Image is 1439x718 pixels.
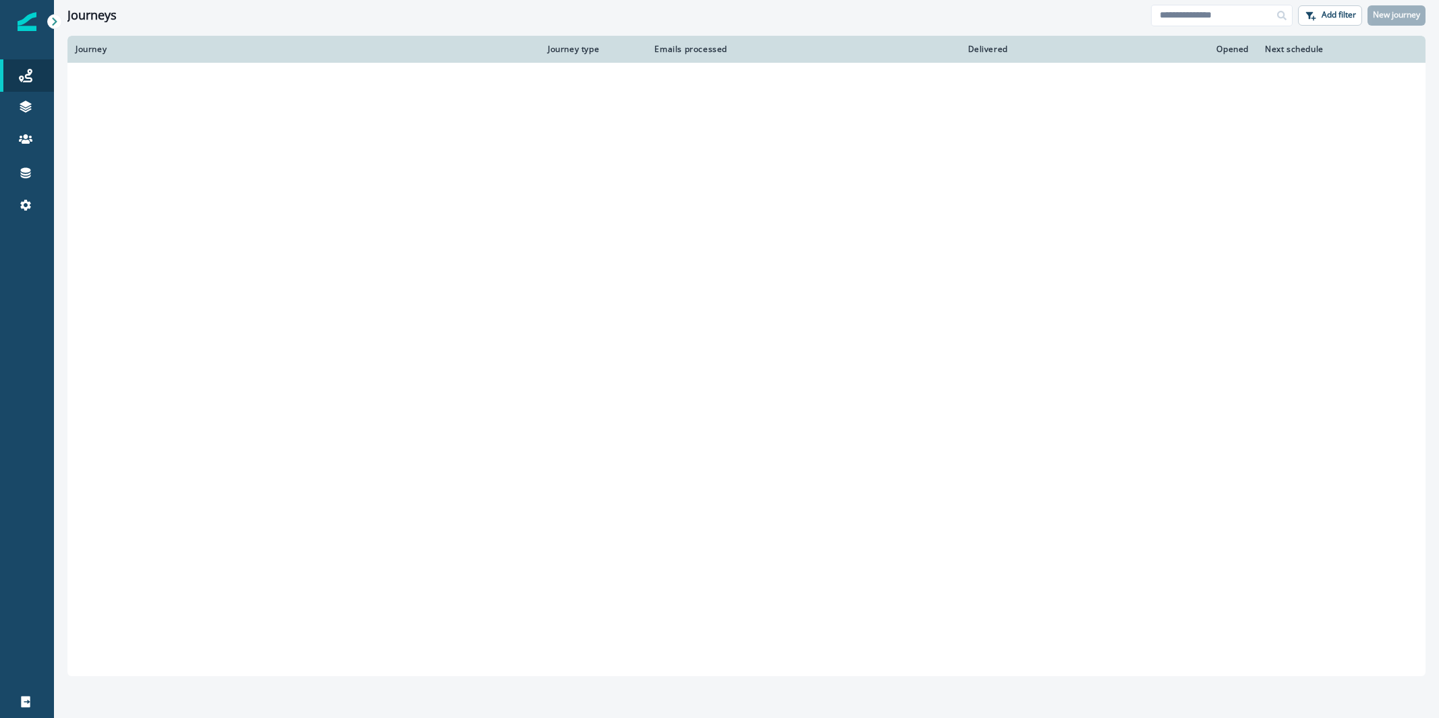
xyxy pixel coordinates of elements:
button: New journey [1367,5,1426,26]
div: Emails processed [649,44,727,55]
div: Delivered [743,44,1008,55]
img: Inflection [18,12,36,31]
div: Journey [76,44,532,55]
div: Opened [1024,44,1249,55]
p: Add filter [1322,10,1356,20]
button: Add filter [1298,5,1362,26]
p: New journey [1373,10,1420,20]
div: Journey type [548,44,633,55]
div: Next schedule [1265,44,1384,55]
h1: Journeys [67,8,117,23]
